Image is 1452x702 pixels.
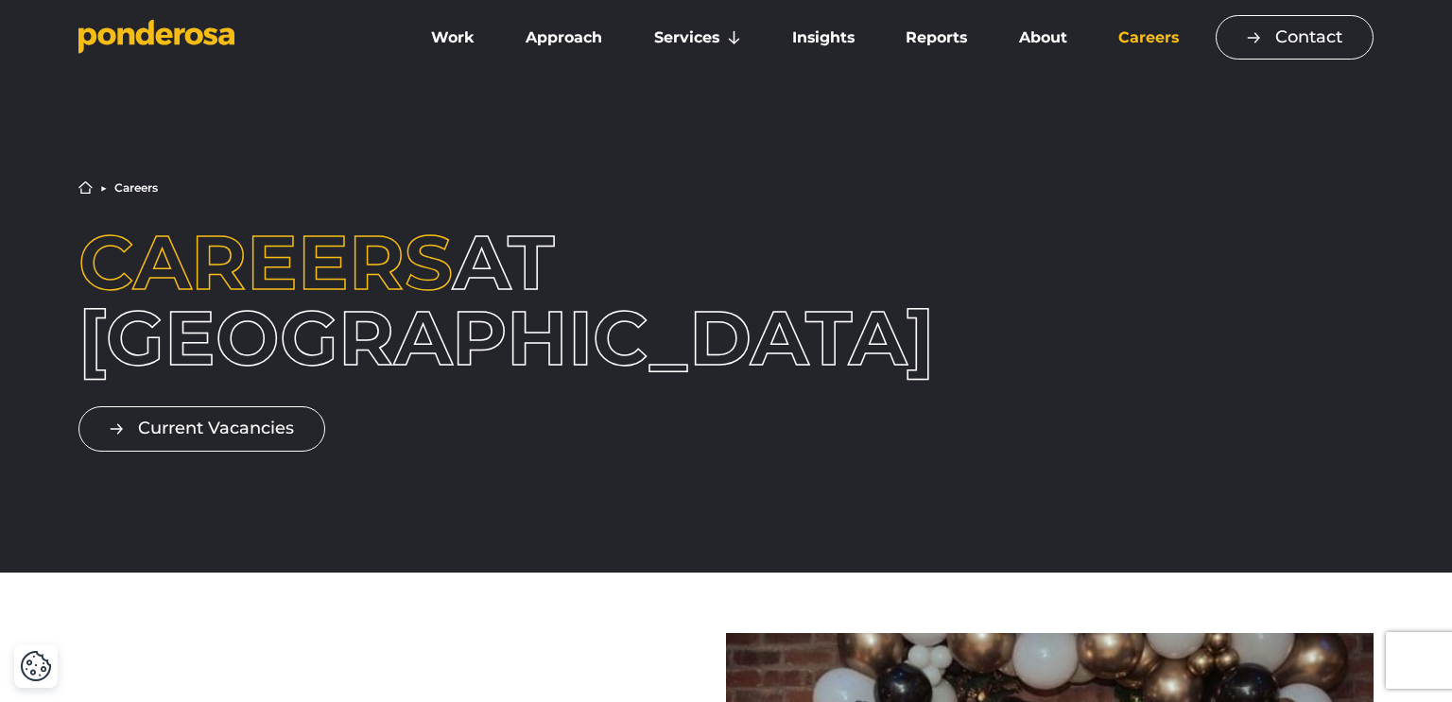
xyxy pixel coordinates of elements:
[884,18,989,58] a: Reports
[20,650,52,682] img: Revisit consent button
[78,216,453,308] span: Careers
[770,18,876,58] a: Insights
[78,19,381,57] a: Go to homepage
[1216,15,1374,60] a: Contact
[1097,18,1201,58] a: Careers
[20,650,52,682] button: Cookie Settings
[78,180,93,195] a: Home
[100,182,107,194] li: ▶︎
[996,18,1088,58] a: About
[504,18,624,58] a: Approach
[78,225,601,376] h1: at [GEOGRAPHIC_DATA]
[409,18,496,58] a: Work
[78,406,325,451] a: Current Vacancies
[114,182,158,194] li: Careers
[632,18,763,58] a: Services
